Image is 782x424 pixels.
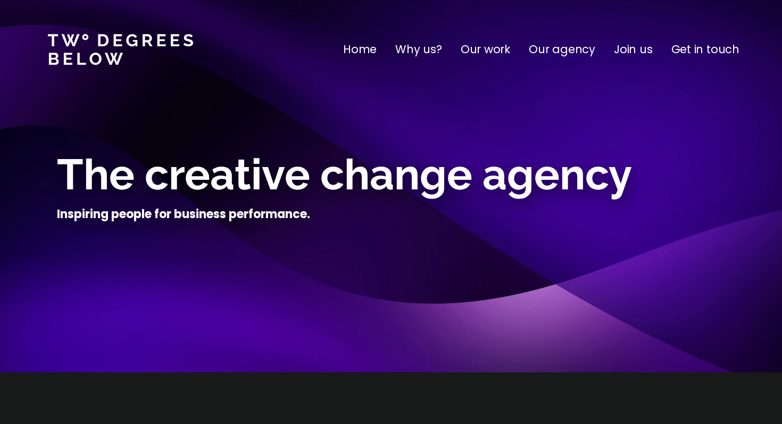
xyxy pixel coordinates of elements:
a: Join us [614,41,653,58]
a: Our work [461,41,510,58]
h4: Inspiring people for business performance. [57,206,310,222]
a: Why us? [395,41,442,58]
span: The creative change agency [57,149,632,199]
a: Our agency [529,41,595,58]
a: Get in touch [671,41,739,58]
a: Home [343,41,377,58]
